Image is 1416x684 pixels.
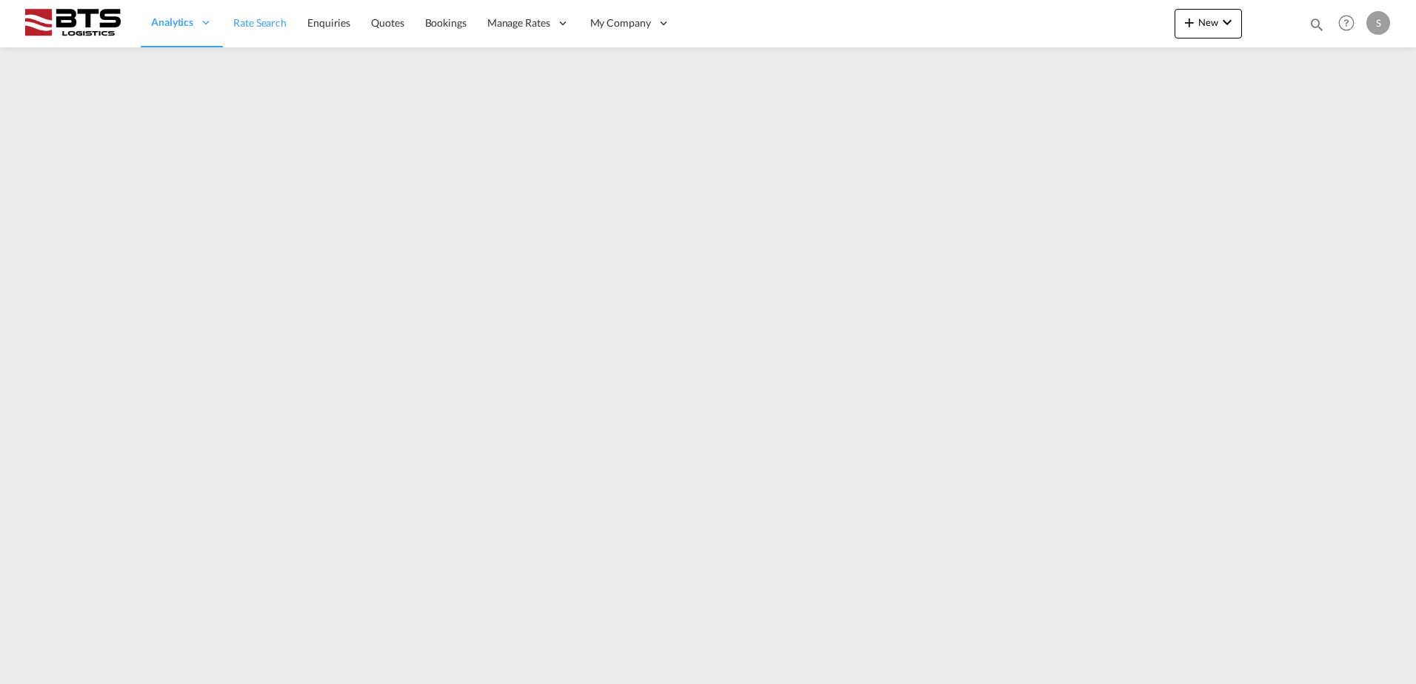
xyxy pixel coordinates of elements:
[1180,13,1198,31] md-icon: icon-plus 400-fg
[1180,16,1236,28] span: New
[425,16,467,29] span: Bookings
[1218,13,1236,31] md-icon: icon-chevron-down
[1366,11,1390,35] div: S
[1309,16,1325,38] div: icon-magnify
[233,16,287,29] span: Rate Search
[590,16,651,30] span: My Company
[307,16,350,29] span: Enquiries
[371,16,404,29] span: Quotes
[22,7,122,40] img: cdcc71d0be7811ed9adfbf939d2aa0e8.png
[487,16,550,30] span: Manage Rates
[1334,10,1359,36] span: Help
[151,15,193,30] span: Analytics
[1334,10,1366,37] div: Help
[1309,16,1325,33] md-icon: icon-magnify
[1175,9,1242,38] button: icon-plus 400-fgNewicon-chevron-down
